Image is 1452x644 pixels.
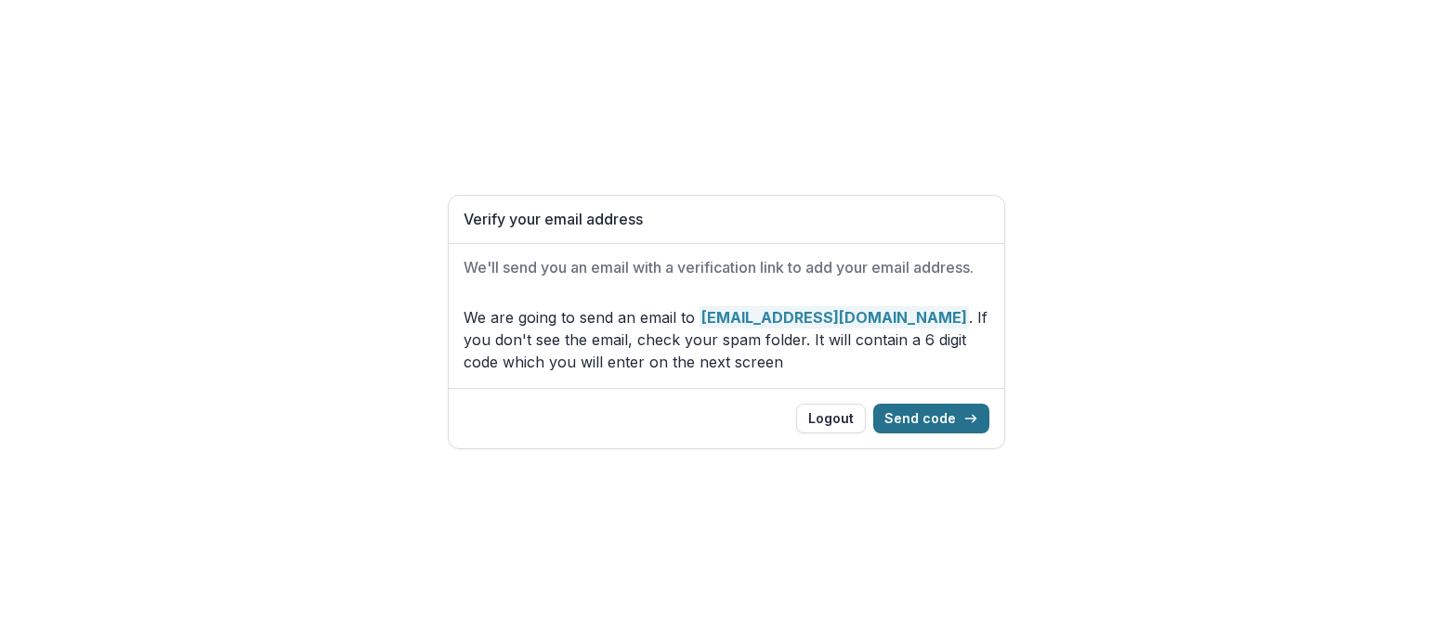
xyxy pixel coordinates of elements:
[796,404,866,433] button: Logout
[464,306,989,373] p: We are going to send an email to . If you don't see the email, check your spam folder. It will co...
[464,211,989,228] h1: Verify your email address
[464,259,989,277] h2: We'll send you an email with a verification link to add your email address.
[700,306,969,328] strong: [EMAIL_ADDRESS][DOMAIN_NAME]
[873,404,989,433] button: Send code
